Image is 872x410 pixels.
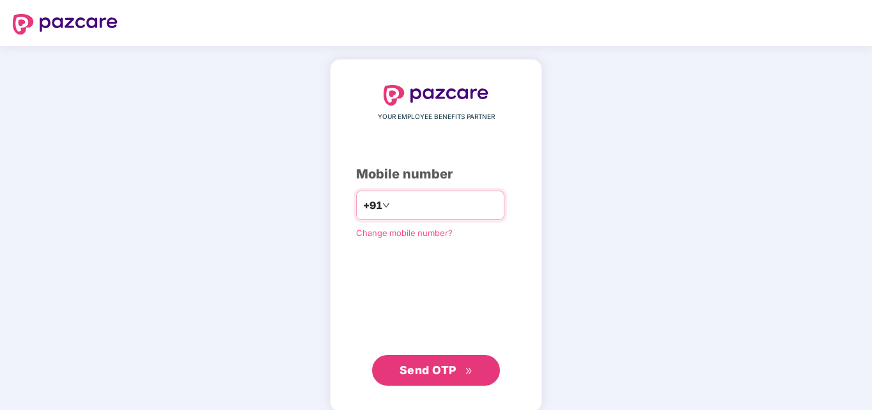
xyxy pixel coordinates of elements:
[356,228,453,238] a: Change mobile number?
[363,198,382,214] span: +91
[378,112,495,122] span: YOUR EMPLOYEE BENEFITS PARTNER
[13,14,118,35] img: logo
[400,363,456,377] span: Send OTP
[382,201,390,209] span: down
[384,85,488,106] img: logo
[372,355,500,386] button: Send OTPdouble-right
[465,367,473,375] span: double-right
[356,164,516,184] div: Mobile number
